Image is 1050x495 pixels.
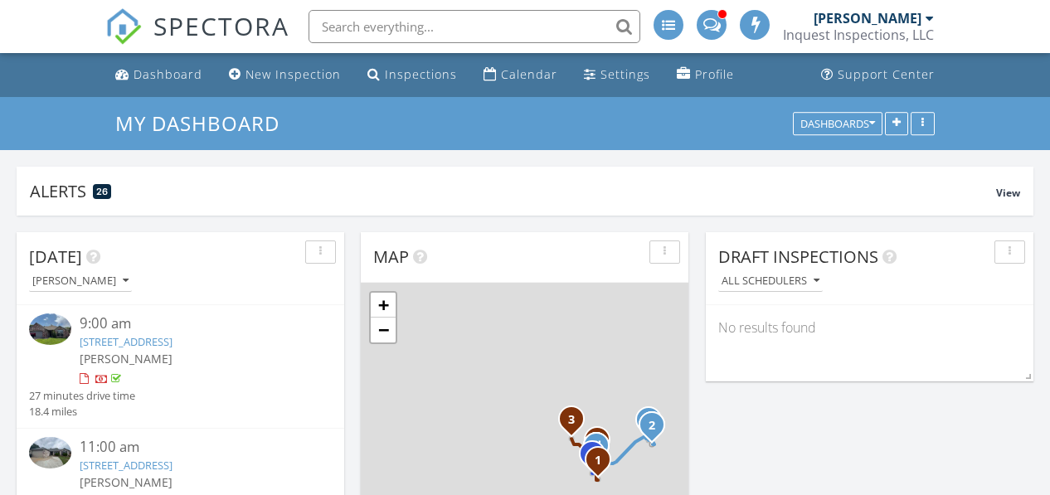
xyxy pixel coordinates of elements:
[800,118,875,129] div: Dashboards
[361,60,464,90] a: Inspections
[29,313,71,345] img: 9263820%2Fcover_photos%2F9baOiENwVDJqnggl2Hg3%2Fsmall.jpg
[29,245,82,268] span: [DATE]
[29,404,135,420] div: 18.4 miles
[80,458,173,473] a: [STREET_ADDRESS]
[718,245,878,268] span: Draft Inspections
[80,313,307,334] div: 9:00 am
[652,425,662,434] div: 4945 Lost Cove Rd , Grove, OK 74344
[814,10,921,27] div: [PERSON_NAME]
[373,245,409,268] span: Map
[996,186,1020,200] span: View
[722,275,819,287] div: All schedulers
[695,66,734,82] div: Profile
[371,293,396,318] a: Zoom in
[596,445,606,455] div: 9119 North 100th East Avenue, Owasso Oklahoma 74055
[706,305,1033,350] div: No results found
[838,66,935,82] div: Support Center
[153,8,289,43] span: SPECTORA
[105,22,289,57] a: SPECTORA
[595,455,601,467] i: 1
[385,66,457,82] div: Inspections
[80,437,307,458] div: 11:00 am
[477,60,564,90] a: Calendar
[793,112,882,135] button: Dashboards
[105,8,142,45] img: The Best Home Inspection Software - Spectora
[96,186,108,197] span: 26
[29,270,132,293] button: [PERSON_NAME]
[598,459,608,469] div: 1520 N Willow Ave, Broken Arrow, OK 74012
[134,66,202,82] div: Dashboard
[29,313,332,420] a: 9:00 am [STREET_ADDRESS] [PERSON_NAME] 27 minutes drive time 18.4 miles
[222,60,348,90] a: New Inspection
[80,474,173,490] span: [PERSON_NAME]
[568,415,575,426] i: 3
[109,60,209,90] a: Dashboard
[32,275,129,287] div: [PERSON_NAME]
[309,10,640,43] input: Search everything...
[29,437,71,468] img: 9343875%2Fcover_photos%2FVN7hAgFuq6hB9s8gaH1E%2Fsmall.jpg
[371,318,396,342] a: Zoom out
[571,419,581,429] div: 2019 McKenzie Rd, Pawhuska, OK 74056
[80,334,173,349] a: [STREET_ADDRESS]
[814,60,941,90] a: Support Center
[501,66,557,82] div: Calendar
[245,66,341,82] div: New Inspection
[783,27,934,43] div: Inquest Inspections, LLC
[80,351,173,366] span: [PERSON_NAME]
[718,270,823,293] button: All schedulers
[30,180,996,202] div: Alerts
[577,60,657,90] a: Settings
[600,66,650,82] div: Settings
[649,420,655,432] i: 2
[115,109,294,137] a: My Dashboard
[670,60,741,90] a: Company Profile
[29,388,135,404] div: 27 minutes drive time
